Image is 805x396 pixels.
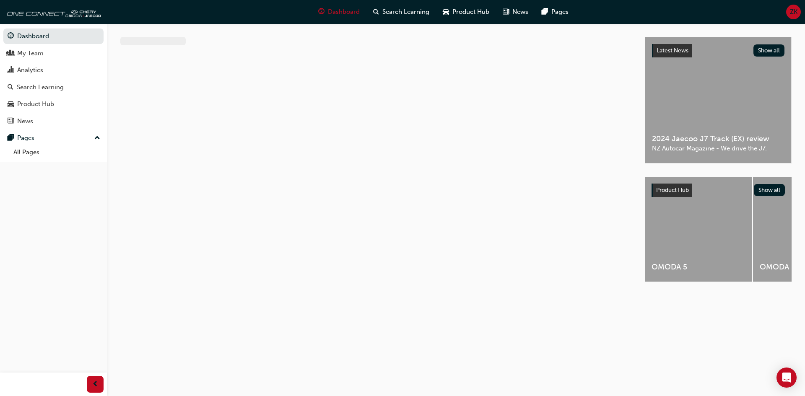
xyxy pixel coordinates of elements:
span: news-icon [503,7,509,17]
a: Latest NewsShow all2024 Jaecoo J7 Track (EX) reviewNZ Autocar Magazine - We drive the J7. [645,37,792,163]
a: Product Hub [3,96,104,112]
span: Dashboard [328,7,360,17]
a: Latest NewsShow all [652,44,784,57]
a: pages-iconPages [535,3,575,21]
button: Pages [3,130,104,146]
a: Search Learning [3,80,104,95]
span: ZK [790,7,797,17]
button: Show all [753,44,785,57]
a: car-iconProduct Hub [436,3,496,21]
span: Search Learning [382,7,429,17]
a: Product HubShow all [652,184,785,197]
span: search-icon [8,84,13,91]
div: News [17,116,33,126]
span: chart-icon [8,67,14,74]
a: guage-iconDashboard [312,3,366,21]
div: Pages [17,133,34,143]
span: Latest News [657,47,688,54]
button: DashboardMy TeamAnalyticsSearch LearningProduct HubNews [3,27,104,130]
span: Product Hub [452,7,489,17]
a: All Pages [10,146,104,159]
a: search-iconSearch Learning [366,3,436,21]
button: Show all [754,184,785,196]
span: news-icon [8,118,14,125]
span: pages-icon [542,7,548,17]
span: people-icon [8,50,14,57]
div: My Team [17,49,44,58]
div: Analytics [17,65,43,75]
a: News [3,114,104,129]
a: Dashboard [3,28,104,44]
a: My Team [3,46,104,61]
img: oneconnect [4,3,101,20]
span: prev-icon [92,379,99,390]
span: car-icon [443,7,449,17]
span: pages-icon [8,135,14,142]
span: 2024 Jaecoo J7 Track (EX) review [652,134,784,144]
span: Product Hub [656,186,689,194]
a: OMODA 5 [645,177,752,282]
div: Open Intercom Messenger [776,368,797,388]
span: News [512,7,528,17]
span: NZ Autocar Magazine - We drive the J7. [652,144,784,153]
span: guage-icon [8,33,14,40]
span: Pages [551,7,569,17]
div: Product Hub [17,99,54,109]
span: guage-icon [318,7,325,17]
button: ZK [786,5,801,19]
span: up-icon [94,133,100,144]
a: news-iconNews [496,3,535,21]
div: Search Learning [17,83,64,92]
a: Analytics [3,62,104,78]
span: search-icon [373,7,379,17]
span: car-icon [8,101,14,108]
span: OMODA 5 [652,262,745,272]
